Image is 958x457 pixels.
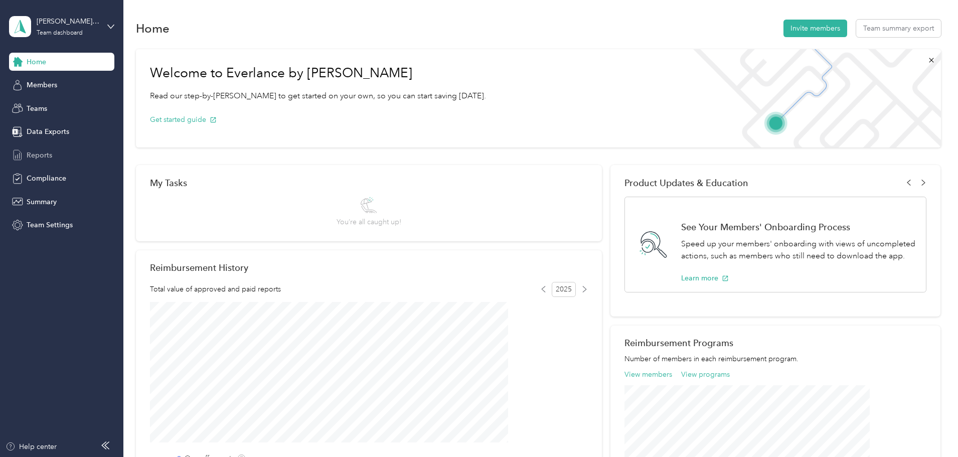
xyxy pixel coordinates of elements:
span: Team Settings [27,220,73,230]
button: Get started guide [150,114,217,125]
span: Compliance [27,173,66,184]
div: [PERSON_NAME] team [37,16,99,27]
div: Team dashboard [37,30,83,36]
h1: Welcome to Everlance by [PERSON_NAME] [150,65,486,81]
iframe: Everlance-gr Chat Button Frame [902,401,958,457]
button: Invite members [783,20,847,37]
span: Home [27,57,46,67]
button: View members [624,369,672,380]
p: Read our step-by-[PERSON_NAME] to get started on your own, so you can start saving [DATE]. [150,90,486,102]
span: Reports [27,150,52,161]
button: Team summary export [856,20,941,37]
p: Number of members in each reimbursement program. [624,354,926,364]
div: My Tasks [150,178,588,188]
button: View programs [681,369,730,380]
span: Total value of approved and paid reports [150,284,281,294]
p: Speed up your members' onboarding with views of uncompleted actions, such as members who still ne... [681,238,915,262]
span: Teams [27,103,47,114]
h2: Reimbursement History [150,262,248,273]
span: You’re all caught up! [337,217,401,227]
span: Product Updates & Education [624,178,748,188]
span: Summary [27,197,57,207]
img: Welcome to everlance [683,49,940,147]
span: 2025 [552,282,576,297]
button: Learn more [681,273,729,283]
h2: Reimbursement Programs [624,338,926,348]
span: Data Exports [27,126,69,137]
span: Members [27,80,57,90]
h1: Home [136,23,170,34]
button: Help center [6,441,57,452]
h1: See Your Members' Onboarding Process [681,222,915,232]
